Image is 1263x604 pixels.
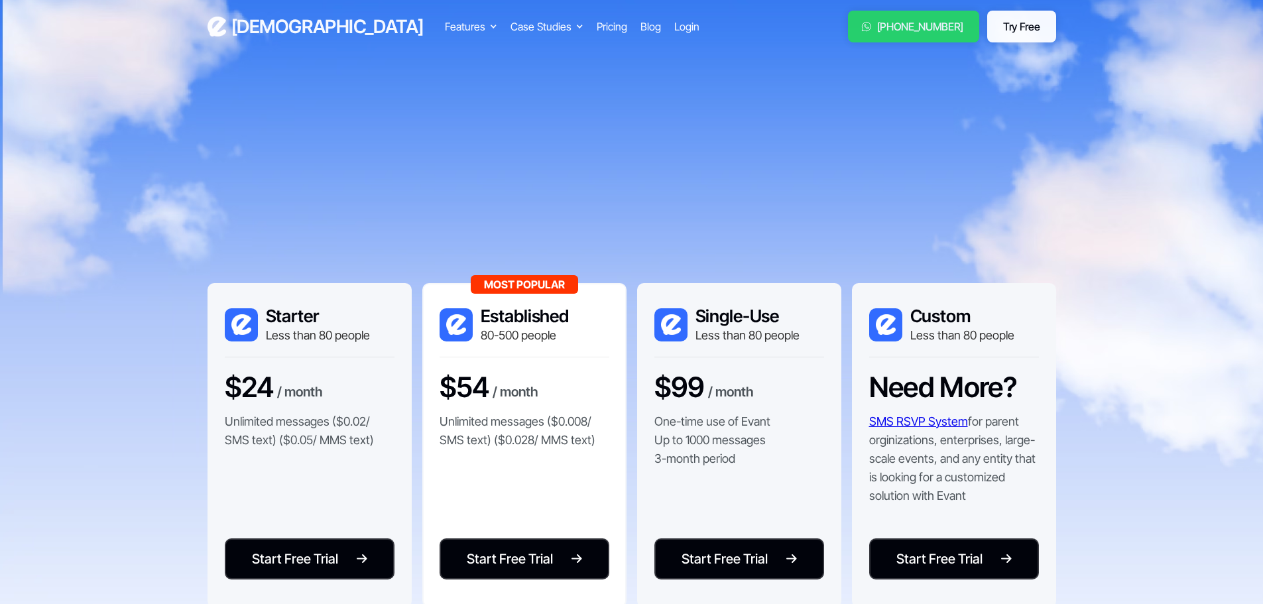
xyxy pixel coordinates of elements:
a: Blog [640,19,661,34]
a: SMS RSVP System [869,414,968,428]
a: Start Free Trial [440,538,609,579]
p: One-time use of Evant Up to 1000 messages 3-month period [654,412,770,468]
div: Less than 80 people [266,327,370,343]
h3: $54 [440,371,489,404]
div: [PHONE_NUMBER] [877,19,964,34]
h3: $99 [654,371,705,404]
p: for parent orginizations, enterprises, large-scale events, and any entity that is looking for a c... [869,412,1039,505]
a: Try Free [987,11,1055,42]
div: Features [445,19,485,34]
div: / month [493,382,538,404]
div: Most Popular [471,275,578,294]
a: Start Free Trial [654,538,824,579]
div: Case Studies [511,19,583,34]
div: Less than 80 people [910,327,1014,343]
div: / month [708,382,754,404]
h3: $24 [225,371,274,404]
div: Features [445,19,497,34]
h3: Custom [910,306,1014,327]
div: 80-500 people [481,327,570,343]
h3: Starter [266,306,370,327]
h3: Single-Use [695,306,800,327]
a: Login [674,19,699,34]
div: Case Studies [511,19,571,34]
p: Unlimited messages ($0.02/ SMS text) ($0.05/ MMS text) [225,412,394,450]
a: [PHONE_NUMBER] [848,11,980,42]
div: Start Free Trial [467,549,553,569]
h3: [DEMOGRAPHIC_DATA] [231,15,424,38]
a: Start Free Trial [225,538,394,579]
a: home [208,15,424,38]
div: Start Free Trial [682,549,768,569]
div: / month [277,382,323,404]
div: Less than 80 people [695,327,800,343]
a: Start Free Trial [869,538,1039,579]
div: Start Free Trial [896,549,983,569]
p: Unlimited messages ($0.008/ SMS text) ($0.028/ MMS text) [440,412,609,450]
a: Pricing [597,19,627,34]
h3: Established [481,306,570,327]
div: Start Free Trial [252,549,338,569]
h3: Need More? [869,371,1017,404]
